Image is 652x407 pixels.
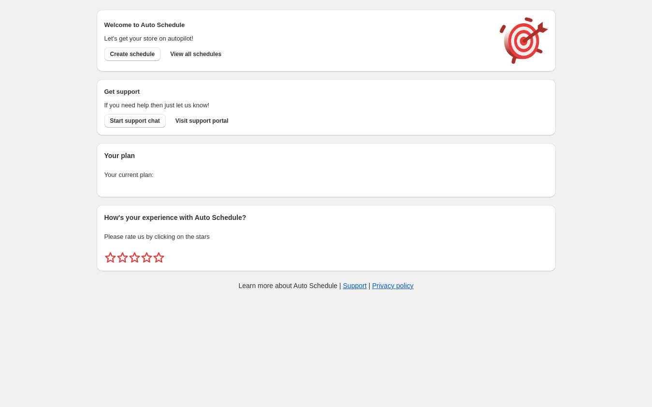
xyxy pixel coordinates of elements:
[104,213,548,222] h2: How's your experience with Auto Schedule?
[104,114,166,128] a: Start support chat
[104,151,548,160] h2: Your plan
[110,50,155,58] span: Create schedule
[175,117,229,125] span: Visit support portal
[110,117,160,125] span: Start support chat
[104,34,490,44] p: Let's get your store on autopilot!
[104,101,490,110] p: If you need help then just let us know!
[104,170,548,180] p: Your current plan:
[104,232,548,242] p: Please rate us by clicking on the stars
[343,282,367,290] a: Support
[104,47,161,61] button: Create schedule
[238,281,413,291] p: Learn more about Auto Schedule | |
[104,87,490,97] h2: Get support
[104,20,490,30] h2: Welcome to Auto Schedule
[170,50,221,58] span: View all schedules
[170,114,234,128] a: Visit support portal
[164,47,227,61] button: View all schedules
[372,282,414,290] a: Privacy policy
